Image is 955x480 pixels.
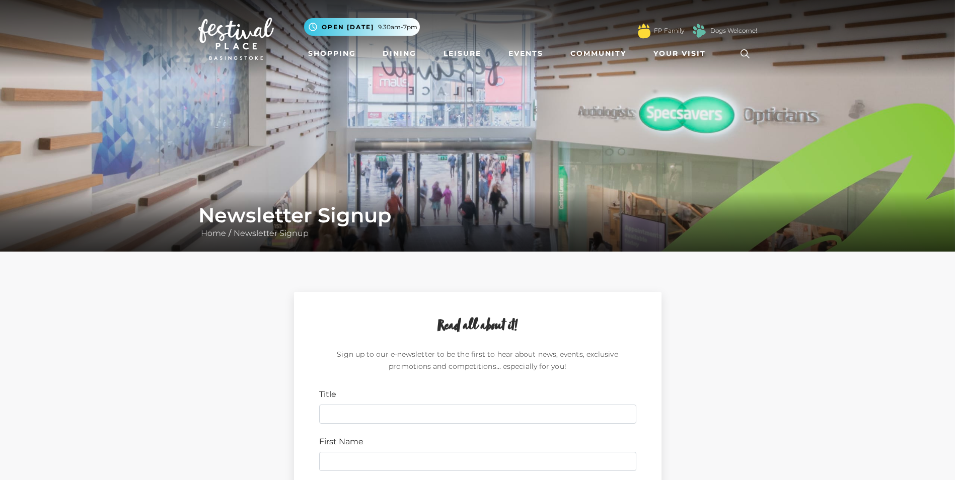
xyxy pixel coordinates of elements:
[191,203,765,239] div: /
[378,23,417,32] span: 9.30am-7pm
[566,44,630,63] a: Community
[504,44,547,63] a: Events
[319,388,336,401] label: Title
[439,44,485,63] a: Leisure
[319,317,636,336] h2: Read all about it!
[198,18,274,60] img: Festival Place Logo
[319,348,636,376] p: Sign up to our e-newsletter to be the first to hear about news, events, exclusive promotions and ...
[379,44,420,63] a: Dining
[231,228,311,238] a: Newsletter Signup
[710,26,757,35] a: Dogs Welcome!
[322,23,374,32] span: Open [DATE]
[198,228,229,238] a: Home
[304,18,420,36] button: Open [DATE] 9.30am-7pm
[654,26,684,35] a: FP Family
[649,44,715,63] a: Your Visit
[304,44,360,63] a: Shopping
[198,203,757,227] h1: Newsletter Signup
[319,436,363,448] label: First Name
[653,48,706,59] span: Your Visit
